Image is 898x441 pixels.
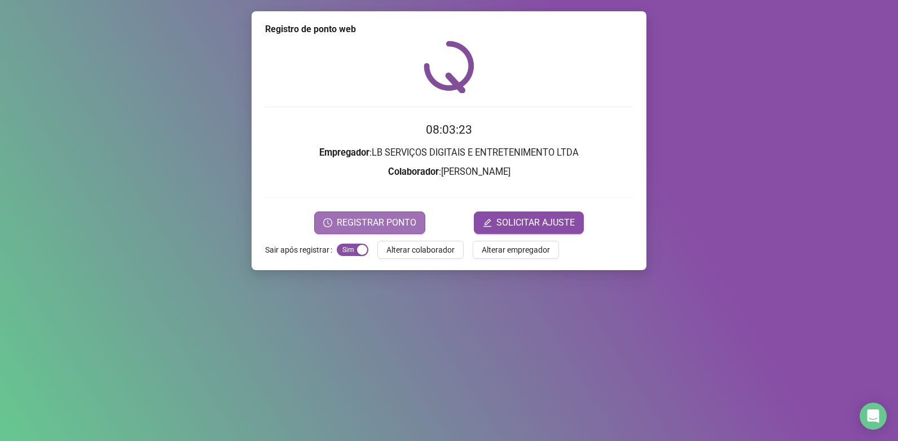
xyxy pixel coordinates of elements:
[474,211,584,234] button: editSOLICITAR AJUSTE
[265,165,633,179] h3: : [PERSON_NAME]
[483,218,492,227] span: edit
[426,123,472,136] time: 08:03:23
[473,241,559,259] button: Alterar empregador
[424,41,474,93] img: QRPoint
[388,166,439,177] strong: Colaborador
[482,244,550,256] span: Alterar empregador
[265,23,633,36] div: Registro de ponto web
[265,241,337,259] label: Sair após registrar
[377,241,464,259] button: Alterar colaborador
[337,216,416,230] span: REGISTRAR PONTO
[319,147,369,158] strong: Empregador
[386,244,455,256] span: Alterar colaborador
[860,403,887,430] div: Open Intercom Messenger
[496,216,575,230] span: SOLICITAR AJUSTE
[265,145,633,160] h3: : LB SERVIÇOS DIGITAIS E ENTRETENIMENTO LTDA
[314,211,425,234] button: REGISTRAR PONTO
[323,218,332,227] span: clock-circle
